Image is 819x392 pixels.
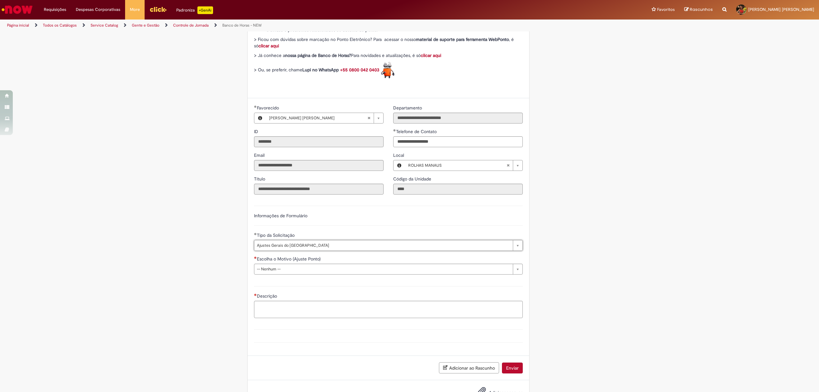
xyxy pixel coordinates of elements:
textarea: Descrição [254,301,523,318]
span: Necessários - Favorecido [257,105,280,111]
a: [PERSON_NAME] [PERSON_NAME]Limpar campo Favorecido [266,113,383,123]
span: Favoritos [657,6,675,13]
label: Informações de Formulário [254,213,307,219]
input: Código da Unidade [393,184,523,195]
input: Email [254,160,384,171]
a: Página inicial [7,23,29,28]
button: Favorecido, Visualizar este registro Sabrina Franca Barbosa [254,113,266,123]
button: Local, Visualizar este registro ROLHAS MANAUS [394,160,405,171]
a: ROLHAS MANAUSLimpar campo Local [405,160,522,171]
span: [PERSON_NAME] [PERSON_NAME] [748,7,814,12]
span: Necessários [254,293,257,296]
strong: nossa página de Banco de Horas? [285,52,351,58]
span: More [130,6,140,13]
div: Padroniza [176,6,213,14]
a: clicar aqui [421,52,441,58]
span: Despesas Corporativas [76,6,120,13]
strong: Lupi no WhatsApp [302,67,339,73]
abbr: Limpar campo Local [503,160,513,171]
input: Título [254,184,384,195]
a: Todos os Catálogos [43,23,77,28]
img: click_logo_yellow_360x200.png [149,4,167,14]
span: Telefone de Contato [396,129,438,134]
span: Ajustes Gerais do [GEOGRAPHIC_DATA] [257,240,510,251]
span: Rascunhos [690,6,713,12]
input: ID [254,136,384,147]
span: Local [393,152,405,158]
a: Controle de Jornada [173,23,209,28]
span: Obrigatório Preenchido [254,105,257,108]
span: Tipo da Solicitação [257,232,296,238]
a: Gente e Gestão [132,23,159,28]
p: +GenAi [197,6,213,14]
ul: Trilhas de página [5,20,541,31]
a: Service Catalog [91,23,118,28]
span: ROLHAS MANAUS [408,160,506,171]
label: Somente leitura - Código da Unidade [393,176,433,182]
span: -- Nenhum -- [257,264,510,274]
a: Banco de Horas - NEW [222,23,262,28]
strong: material de suporte para ferramenta WebPonto [416,36,509,42]
label: Somente leitura - Email [254,152,266,158]
span: Necessários [254,256,257,259]
span: Escolha o Motivo (Ajuste Ponto) [257,256,322,262]
button: Enviar [502,363,523,373]
p: > Já conhece a Para novidades e atualizações, é só [254,52,523,59]
strong: Dúvidas e problemas relacionados ao sistema de ponto. [267,27,378,33]
img: ServiceNow [1,3,34,16]
span: [PERSON_NAME] [PERSON_NAME] [269,113,367,123]
span: Requisições [44,6,66,13]
span: Obrigatório Preenchido [393,129,396,132]
span: Descrição [257,293,278,299]
span: Somente leitura - ID [254,129,259,134]
p: > Ou, se preferir, chame [254,62,523,79]
label: Somente leitura - Departamento [393,105,423,111]
span: Obrigatório Preenchido [254,233,257,235]
input: Telefone de Contato [393,136,523,147]
a: +55 0800 042 0403 [340,67,379,73]
button: Adicionar ao Rascunho [439,362,499,373]
input: Departamento [393,113,523,124]
a: Rascunhos [684,7,713,13]
p: > Ficou com dúvidas sobre marcação no Ponto Eletrônico? Para acessar o nosso , é só [254,36,523,49]
label: Somente leitura - ID [254,128,259,135]
abbr: Limpar campo Favorecido [364,113,374,123]
label: Somente leitura - Título [254,176,266,182]
a: clicar aqui [258,43,279,49]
